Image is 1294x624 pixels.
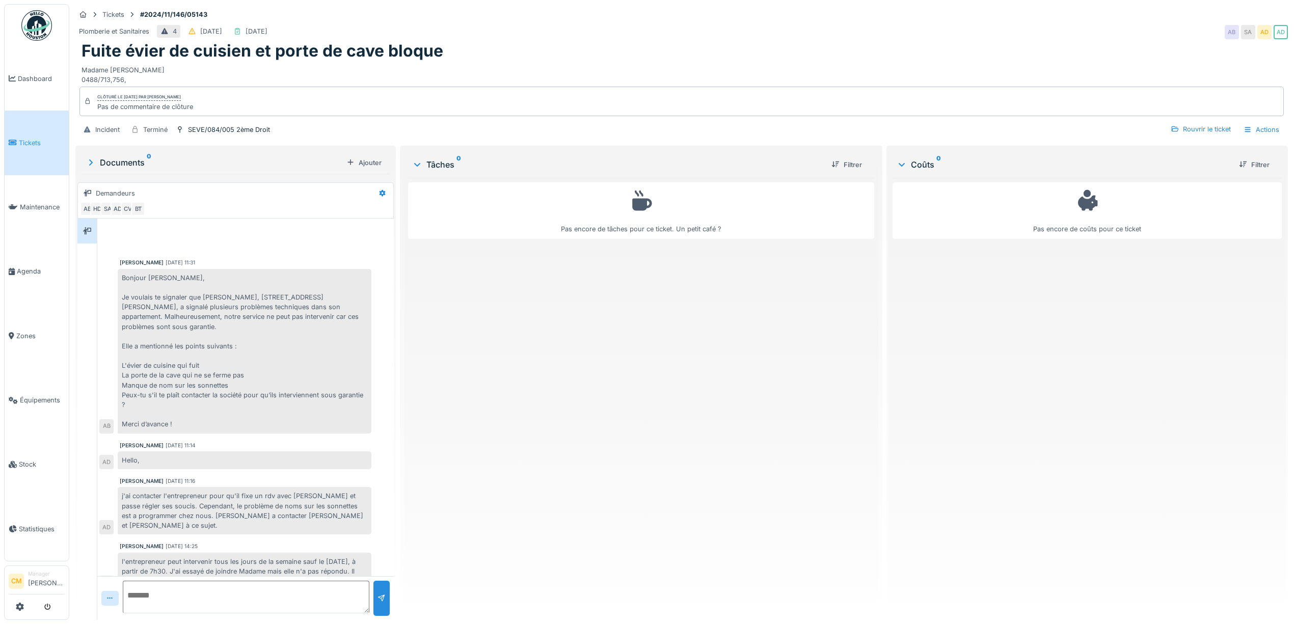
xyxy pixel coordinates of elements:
div: Pas encore de tâches pour ce ticket. Un petit café ? [415,187,868,234]
div: [PERSON_NAME] [120,442,164,449]
h1: Fuite évier de cuisien et porte de cave bloque [82,41,443,61]
a: Équipements [5,368,69,432]
div: Filtrer [1235,158,1274,172]
div: Terminé [143,125,168,134]
div: Pas encore de coûts pour ce ticket [899,187,1275,234]
div: Manager [28,570,65,578]
div: Pas de commentaire de clôture [97,102,193,112]
div: [PERSON_NAME] [120,542,164,550]
div: Demandeurs [96,188,135,198]
sup: 0 [936,158,941,171]
span: Agenda [17,266,65,276]
div: Documents [86,156,342,169]
div: AD [1274,25,1288,39]
div: SEVE/084/005 2ème Droit [188,125,270,134]
div: Hello, [118,451,371,469]
div: AD [1257,25,1272,39]
div: l'entrepreneur peut intervenir tous les jours de la semaine sauf le [DATE], à partir de 7h30. J'a... [118,553,371,590]
div: CV [121,202,135,216]
div: [DATE] 14:25 [166,542,198,550]
a: Tickets [5,111,69,175]
span: Tickets [19,138,65,148]
span: Statistiques [19,524,65,534]
li: CM [9,574,24,589]
div: Ajouter [342,156,386,170]
div: [DATE] [200,26,222,36]
div: Madame [PERSON_NAME] 0488/713,756, [82,61,1282,85]
a: Statistiques [5,497,69,561]
span: Maintenance [20,202,65,212]
span: Équipements [20,395,65,405]
div: AB [80,202,94,216]
div: AB [99,419,114,433]
div: [DATE] 11:16 [166,477,195,485]
div: Actions [1239,122,1284,137]
div: [DATE] 11:31 [166,259,195,266]
img: Badge_color-CXgf-gQk.svg [21,10,52,41]
div: [PERSON_NAME] [120,477,164,485]
div: AB [1225,25,1239,39]
div: Clôturé le [DATE] par [PERSON_NAME] [97,94,181,101]
div: j'ai contacter l'entrepreneur pour qu'il fixe un rdv avec [PERSON_NAME] et passe régler ses souci... [118,487,371,534]
span: Zones [16,331,65,341]
a: Dashboard [5,46,69,111]
div: HD [90,202,104,216]
div: AD [111,202,125,216]
a: CM Manager[PERSON_NAME] [9,570,65,594]
a: Maintenance [5,175,69,239]
span: Dashboard [18,74,65,84]
div: [DATE] [246,26,267,36]
div: Incident [95,125,120,134]
div: Tickets [102,10,124,19]
div: AD [99,455,114,469]
a: Agenda [5,239,69,304]
div: BT [131,202,145,216]
div: SA [1241,25,1255,39]
div: Rouvrir le ticket [1167,122,1235,136]
div: [PERSON_NAME] [120,259,164,266]
a: Stock [5,432,69,497]
div: AD [99,520,114,534]
div: Tâches [412,158,823,171]
sup: 0 [147,156,151,169]
div: Plomberie et Sanitaires [79,26,149,36]
div: [DATE] 11:14 [166,442,196,449]
li: [PERSON_NAME] [28,570,65,592]
span: Stock [19,459,65,469]
div: Coûts [897,158,1231,171]
div: 4 [173,26,177,36]
div: Filtrer [827,158,866,172]
sup: 0 [456,158,461,171]
div: Bonjour [PERSON_NAME], Je voulais te signaler que [PERSON_NAME], [STREET_ADDRESS][PERSON_NAME], a... [118,269,371,433]
strong: #2024/11/146/05143 [136,10,211,19]
div: SA [100,202,115,216]
a: Zones [5,304,69,368]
